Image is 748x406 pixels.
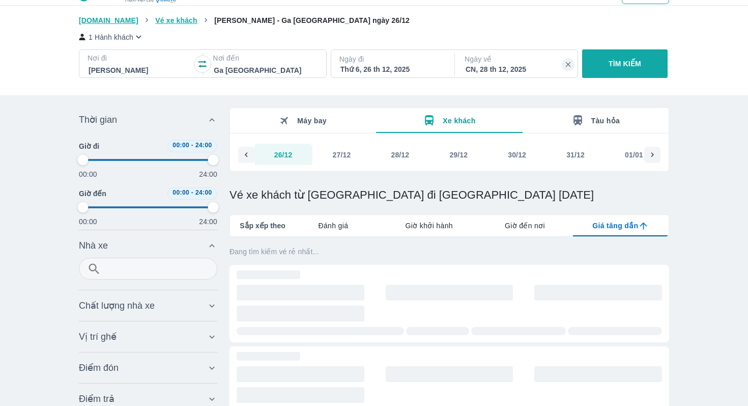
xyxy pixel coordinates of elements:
[191,189,193,196] span: -
[340,64,443,74] div: Thứ 6, 26 th 12, 2025
[297,117,327,125] span: Máy bay
[155,16,197,24] span: Vé xe khách
[79,216,97,227] p: 00:00
[566,150,585,160] div: 31/12
[505,221,545,231] span: Giờ đến nơi
[79,188,106,199] span: Giờ đến
[582,49,667,78] button: TÌM KIẾM
[79,324,217,349] div: Vị trí ghế
[79,114,117,126] span: Thời gian
[79,393,114,405] span: Điểm trả
[443,117,475,125] span: Xe khách
[79,15,669,25] nav: breadcrumb
[191,142,193,149] span: -
[79,32,144,42] button: 1 Hành khách
[199,169,217,179] p: 24:00
[592,221,638,231] span: Giá tăng dần
[79,107,217,132] div: Thời gian
[79,140,217,227] div: Thời gian
[88,53,192,63] p: Nơi đi
[240,221,285,231] span: Sắp xếp theo
[609,59,641,69] p: TÌM KIẾM
[213,53,318,63] p: Nơi đến
[214,16,410,24] span: [PERSON_NAME] - Ga [GEOGRAPHIC_DATA] ngày 26/12
[79,300,155,312] span: Chất lượng nhà xe
[591,117,620,125] span: Tàu hỏa
[318,221,348,231] span: Đánh giá
[508,150,526,160] div: 30/12
[172,189,189,196] span: 00:00
[79,141,99,151] span: Giờ đi
[229,188,669,202] h1: Vé xe khách từ [GEOGRAPHIC_DATA] đi [GEOGRAPHIC_DATA] [DATE]
[79,16,138,24] span: [DOMAIN_NAME]
[391,150,410,160] div: 28/12
[79,169,97,179] p: 00:00
[79,362,119,374] span: Điểm đón
[89,32,133,42] p: 1 Hành khách
[406,221,453,231] span: Giờ khởi hành
[465,54,569,64] p: Ngày về
[195,189,212,196] span: 24:00
[339,54,444,64] p: Ngày đi
[466,64,568,74] div: CN, 28 th 12, 2025
[79,356,217,380] div: Điểm đón
[449,150,468,160] div: 29/12
[79,233,217,258] div: Nhà xe
[274,150,293,160] div: 26/12
[229,247,669,257] p: Đang tìm kiếm vé rẻ nhất...
[79,258,217,287] div: Nhà xe
[285,215,669,236] div: lab API tabs example
[79,293,217,318] div: Chất lượng nhà xe
[79,239,108,252] span: Nhà xe
[199,216,217,227] p: 24:00
[195,142,212,149] span: 24:00
[79,331,117,343] span: Vị trí ghế
[625,150,643,160] div: 01/01
[333,150,351,160] div: 27/12
[172,142,189,149] span: 00:00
